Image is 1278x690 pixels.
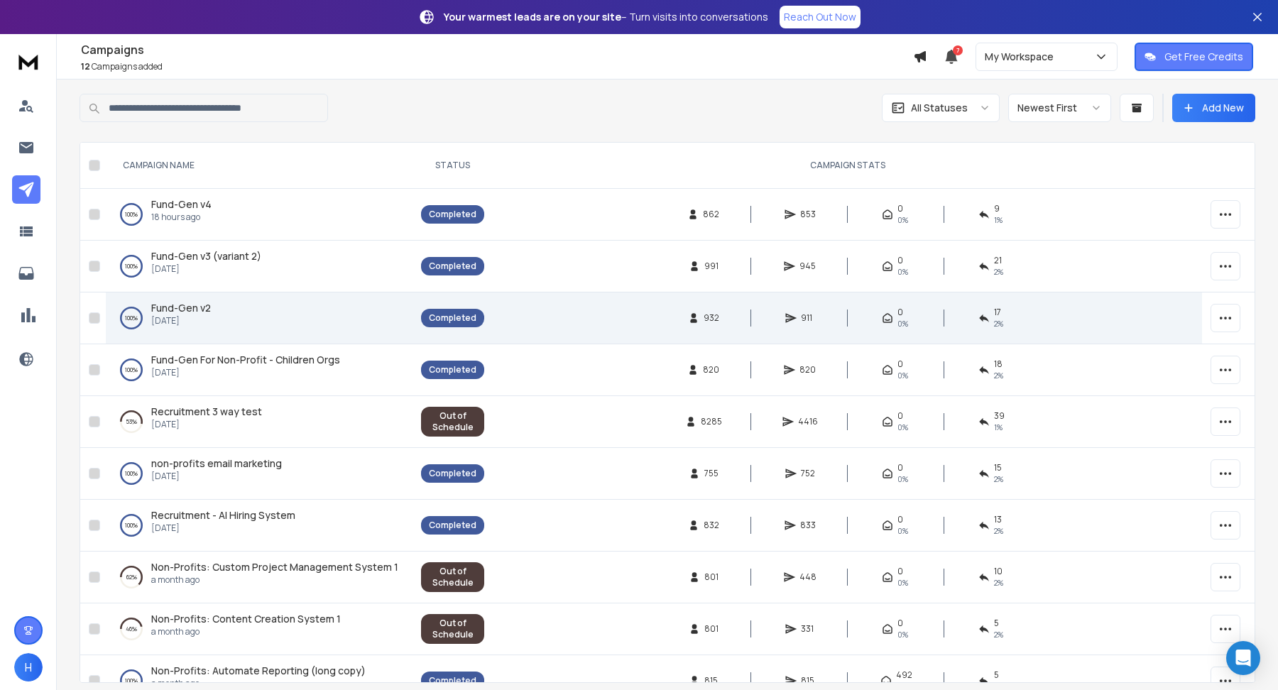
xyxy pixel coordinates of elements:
a: Fund-Gen v4 [151,197,212,212]
span: 2 % [994,266,1003,278]
p: 18 hours ago [151,212,212,223]
span: 0 [897,618,903,629]
div: Out of Schedule [429,410,476,433]
td: 100%Recruitment - AI Hiring System[DATE] [106,500,413,552]
span: 932 [704,312,719,324]
span: 18 [994,358,1003,370]
p: 46 % [126,622,137,636]
div: Completed [429,364,476,376]
span: Recruitment - AI Hiring System [151,508,295,522]
div: Out of Schedule [429,618,476,640]
div: Completed [429,675,476,686]
a: Fund-Gen For Non-Profit - Children Orgs [151,353,340,367]
span: 815 [704,675,719,686]
span: Fund-Gen v4 [151,197,212,211]
span: 0 % [897,318,908,329]
span: 833 [800,520,816,531]
span: 0 [897,358,903,370]
span: 911 [801,312,815,324]
img: logo [14,48,43,75]
p: 100 % [125,207,138,221]
span: 2 % [994,473,1003,485]
span: 820 [799,364,816,376]
span: Non-Profits: Content Creation System 1 [151,612,341,625]
span: Recruitment 3 way test [151,405,262,418]
p: a month ago [151,626,341,637]
p: 100 % [125,311,138,325]
span: 0% [897,473,908,485]
span: 0 [897,566,903,577]
span: 7 [953,45,963,55]
span: 0 % [897,214,908,226]
span: 752 [801,468,815,479]
p: Campaigns added [81,61,913,72]
span: 13 [994,514,1002,525]
span: 0 [897,410,903,422]
p: – Turn visits into conversations [444,10,768,24]
div: Completed [429,261,476,272]
span: 0 % [897,266,908,278]
a: Recruitment 3 way test [151,405,262,419]
span: 448 [799,571,816,583]
span: 2 % [994,318,1003,329]
span: 1 % [994,422,1003,433]
button: Newest First [1008,94,1111,122]
p: [DATE] [151,263,261,275]
p: 100 % [125,518,138,532]
p: My Workspace [985,50,1059,64]
button: H [14,653,43,681]
span: 331 [801,623,815,635]
span: 801 [704,623,719,635]
span: 0 [897,462,903,473]
p: [DATE] [151,522,295,534]
div: Open Intercom Messenger [1226,641,1260,675]
div: Completed [429,468,476,479]
th: CAMPAIGN STATS [493,143,1202,189]
div: Completed [429,209,476,220]
div: Completed [429,520,476,531]
td: 62%Non-Profits: Custom Project Management System 1a month ago [106,552,413,603]
span: Fund-Gen v2 [151,301,211,314]
span: 492 [896,669,912,681]
span: 0% [897,577,908,588]
span: 820 [703,364,719,376]
span: 9 [994,203,1000,214]
a: Fund-Gen v3 (variant 2) [151,249,261,263]
a: Recruitment - AI Hiring System [151,508,295,522]
span: 0 % [897,370,908,381]
span: 832 [704,520,719,531]
div: Out of Schedule [429,566,476,588]
td: 53%Recruitment 3 way test[DATE] [106,396,413,448]
span: 0 [897,307,903,318]
span: 815 [801,675,815,686]
span: 5 [994,669,999,681]
span: 991 [704,261,719,272]
a: Non-Profits: Custom Project Management System 1 [151,560,398,574]
p: All Statuses [911,101,968,115]
h1: Campaigns [81,41,913,58]
button: Get Free Credits [1135,43,1253,71]
span: 15 [994,462,1002,473]
button: Add New [1172,94,1255,122]
span: 2 % [994,629,1003,640]
p: Get Free Credits [1164,50,1243,64]
span: 0 [897,514,903,525]
p: 53 % [126,415,137,429]
span: 0 [897,255,903,266]
span: 10 [994,566,1003,577]
a: non-profits email marketing [151,456,282,471]
span: 8285 [701,416,722,427]
span: 945 [799,261,816,272]
span: 0% [897,629,908,640]
strong: Your warmest leads are on your site [444,10,621,23]
p: Reach Out Now [784,10,856,24]
td: 100%Fund-Gen v418 hours ago [106,189,413,241]
p: 100 % [125,674,138,688]
td: 46%Non-Profits: Content Creation System 1a month ago [106,603,413,655]
span: 862 [703,209,719,220]
span: 755 [704,468,719,479]
span: 12 [81,60,90,72]
p: 100 % [125,363,138,377]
